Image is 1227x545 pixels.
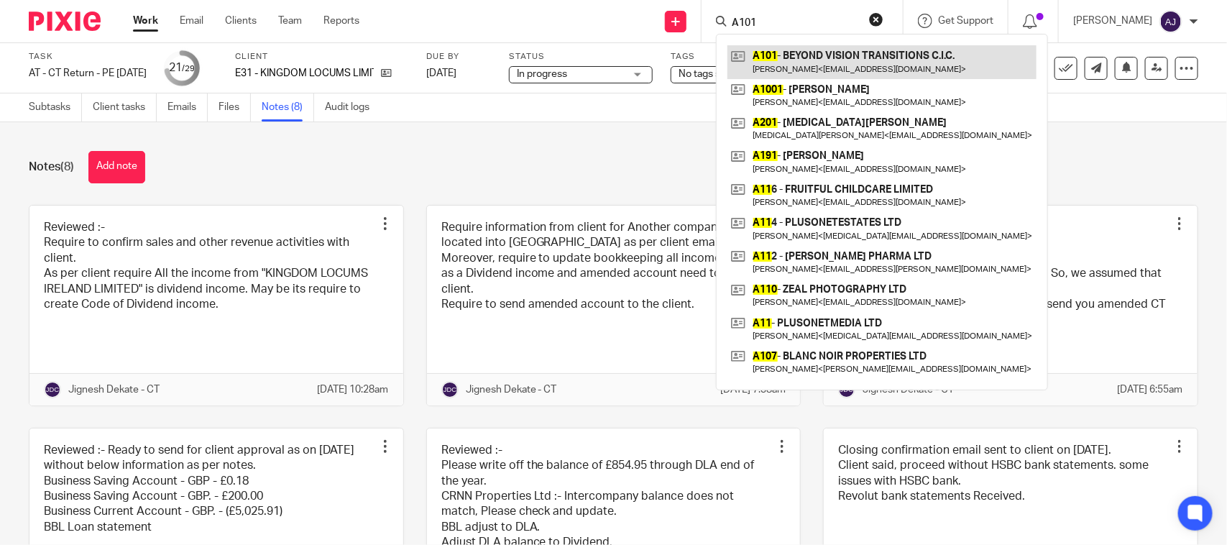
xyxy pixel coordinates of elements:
h1: Notes [29,160,74,175]
label: Tags [671,51,814,63]
a: Clients [225,14,257,28]
a: Subtasks [29,93,82,122]
div: 21 [169,60,195,76]
label: Due by [426,51,491,63]
button: Add note [88,151,145,183]
small: /29 [182,65,195,73]
img: svg%3E [1159,10,1182,33]
p: Jignesh Dekate - CT [68,383,160,397]
div: AT - CT Return - PE 31-03-2025 [29,66,147,81]
a: Notes (8) [262,93,314,122]
p: [DATE] 10:28am [318,383,389,397]
a: Work [133,14,158,28]
input: Search [730,17,860,30]
label: Status [509,51,653,63]
p: Jignesh Dekate - CT [466,383,557,397]
span: [DATE] [426,68,456,78]
a: Client tasks [93,93,157,122]
label: Task [29,51,147,63]
div: AT - CT Return - PE [DATE] [29,66,147,81]
a: Reports [323,14,359,28]
span: Get Support [938,16,993,26]
a: Emails [167,93,208,122]
label: Client [235,51,408,63]
img: svg%3E [441,381,459,398]
span: In progress [517,69,567,79]
a: Files [219,93,251,122]
button: Clear [869,12,883,27]
p: E31 - KINGDOM LOCUMS LIMITED [235,66,374,81]
p: [PERSON_NAME] [1073,14,1152,28]
span: (8) [60,161,74,173]
a: Email [180,14,203,28]
a: Team [278,14,302,28]
span: No tags selected [679,69,755,79]
img: svg%3E [44,381,61,398]
img: Pixie [29,12,101,31]
a: Audit logs [325,93,380,122]
p: [DATE] 6:55am [1118,383,1183,397]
